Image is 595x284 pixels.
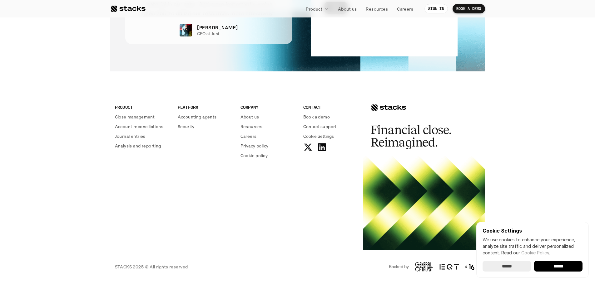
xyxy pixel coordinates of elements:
a: About us [334,3,360,14]
p: Contact support [303,123,337,130]
p: Close management [115,113,155,120]
p: PRODUCT [115,104,170,110]
p: Journal entries [115,133,146,139]
a: BOOK A DEMO [453,4,485,13]
p: About us [338,6,357,12]
p: [PERSON_NAME] [197,24,238,31]
p: Careers [397,6,413,12]
p: Cookie policy [240,152,268,159]
p: Book a demo [303,113,330,120]
a: Accounting agents [178,113,233,120]
a: Careers [240,133,296,139]
a: Close management [115,113,170,120]
h2: Financial close. Reimagined. [371,124,464,149]
p: Analysis and reporting [115,142,161,149]
a: Privacy Policy [74,119,101,123]
p: Resources [366,6,388,12]
p: PLATFORM [178,104,233,110]
a: Cookie Policy [521,250,549,255]
p: Security [178,123,195,130]
p: Privacy policy [240,142,269,149]
a: Contact support [303,123,359,130]
a: Privacy policy [240,142,296,149]
p: STACKS 2025 © All rights reserved [115,263,188,270]
p: Account reconciliations [115,123,164,130]
p: CONTACT [303,104,359,110]
p: About us [240,113,259,120]
a: Resources [240,123,296,130]
a: Cookie policy [240,152,296,159]
p: We use cookies to enhance your experience, analyze site traffic and deliver personalized content. [483,236,583,256]
a: SIGN IN [424,4,448,13]
a: Analysis and reporting [115,142,170,149]
p: Cookie Settings [483,228,583,233]
a: Careers [393,3,417,14]
span: Read our . [501,250,550,255]
p: SIGN IN [428,7,444,11]
p: Accounting agents [178,113,217,120]
p: Careers [240,133,257,139]
p: Resources [240,123,263,130]
a: Journal entries [115,133,170,139]
a: Resources [362,3,392,14]
a: About us [240,113,296,120]
p: BOOK A DEMO [456,7,481,11]
button: Cookie Trigger [303,133,334,139]
p: COMPANY [240,104,296,110]
p: Product [306,6,322,12]
a: Account reconciliations [115,123,170,130]
p: CFO at Juni [197,31,219,36]
a: Book a demo [303,113,359,120]
a: Security [178,123,233,130]
span: Cookie Settings [303,133,334,139]
p: Backed by [389,264,409,269]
